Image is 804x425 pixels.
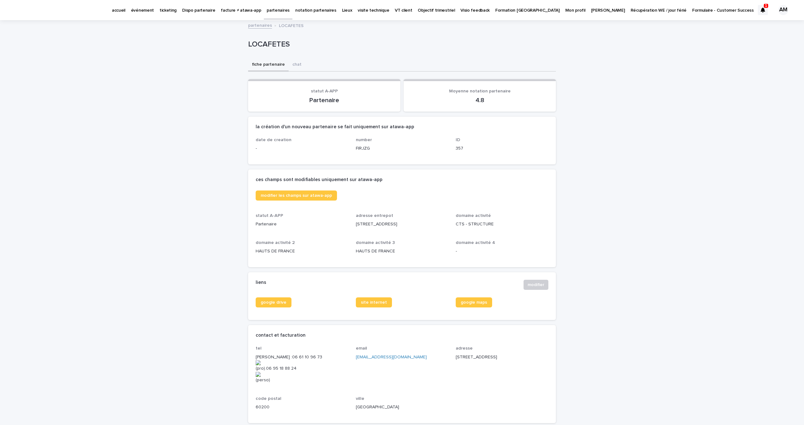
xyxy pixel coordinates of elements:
a: [EMAIL_ADDRESS][DOMAIN_NAME] [356,355,427,359]
p: Partenaire [256,221,348,228]
img: actions-icon.png [256,372,348,377]
button: fiche partenaire [248,58,289,72]
span: email [356,346,367,350]
a: google maps [456,297,492,307]
p: - [456,248,548,255]
span: domaine activité 2 [256,240,295,245]
p: CTS - STRUCTURE [456,221,548,228]
p: [STREET_ADDRESS] [456,354,548,361]
img: Ls34BcGeRexTGTNfXpUC [13,4,73,16]
a: modifier les champs sur atawa-app [256,190,337,201]
button: chat [289,58,305,72]
span: date de creation [256,138,291,142]
div: AM [778,5,788,15]
p: 60200 [256,404,348,411]
span: statut A-APP [256,213,283,218]
h2: ces champs sont modifiables uniquement sur atawa-app [256,177,383,183]
span: google drive [261,300,286,305]
p: LOCAFETES [279,22,304,29]
p: 4.8 [411,97,548,104]
p: LOCAFETES [248,40,553,49]
onoff-telecom-ce-phone-number-wrapper: 06 95 18 88 24 [266,366,296,371]
span: modifier [528,282,544,288]
span: adresse entrepot [356,213,393,218]
span: number [356,138,372,142]
span: domaine activité 3 [356,240,395,245]
span: adresse [456,346,473,350]
p: Partenaire [256,97,393,104]
p: FIRJZG [356,145,448,152]
span: domaine activité 4 [456,240,495,245]
p: [STREET_ADDRESS] [356,221,448,228]
p: - [256,145,348,152]
p: [PERSON_NAME] : (pro). (perso) [256,354,348,384]
p: HAUTS DE FRANCE [356,248,448,255]
span: statut A-APP [311,89,338,93]
span: ID [456,138,460,142]
span: Moyenne notation partenaire [449,89,511,93]
a: site internet [356,297,392,307]
span: code postal [256,396,281,401]
p: 1 [765,3,767,8]
a: partenaires [248,21,272,29]
h2: contact et facturation [256,333,306,338]
onoff-telecom-ce-phone-number-wrapper: 06 61 10 96 73 [292,355,322,359]
span: tel [256,346,262,350]
span: domaine activité [456,213,491,218]
h2: liens [256,280,266,285]
span: modifier les champs sur atawa-app [261,193,332,198]
span: google maps [461,300,487,305]
a: google drive [256,297,291,307]
div: 1 [758,5,768,15]
p: 357 [456,145,548,152]
span: site internet [361,300,387,305]
p: [GEOGRAPHIC_DATA] [356,404,448,411]
button: modifier [524,280,548,290]
p: HAUTS DE FRANCE [256,248,348,255]
h2: la création d'un nouveau partenaire se fait uniquement sur atawa-app [256,124,414,130]
span: ville [356,396,364,401]
img: actions-icon.png [256,360,348,365]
